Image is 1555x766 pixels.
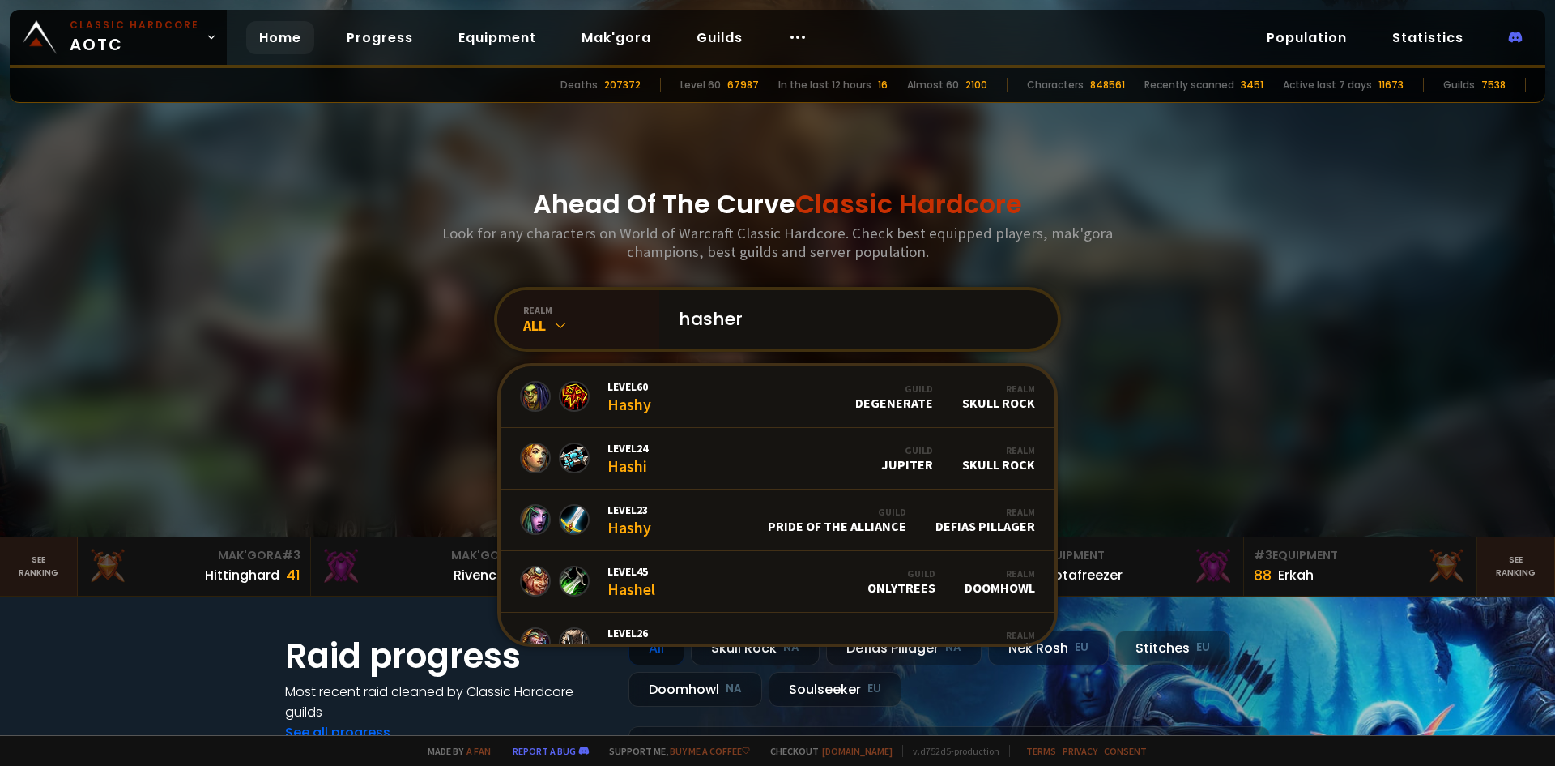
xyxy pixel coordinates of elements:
[962,383,1035,395] div: Realm
[607,564,655,579] span: Level 45
[965,78,987,92] div: 2100
[1090,78,1125,92] div: 848561
[70,18,199,57] span: AOTC
[523,304,659,316] div: realm
[855,383,933,395] div: Guild
[78,537,311,596] a: Mak'Gora#3Hittinghard41
[533,185,1022,224] h1: Ahead Of The Curve
[436,224,1119,261] h3: Look for any characters on World of Warcraft Classic Hardcore. Check best equipped players, mak'g...
[1379,21,1476,54] a: Statistics
[760,745,893,757] span: Checkout
[569,21,664,54] a: Mak'gora
[246,21,314,54] a: Home
[513,745,576,757] a: Report a bug
[935,506,1035,518] div: Realm
[768,506,906,534] div: Pride of the Alliance
[769,672,901,707] div: Soulseeker
[1045,565,1123,585] div: Notafreezer
[501,366,1054,428] a: Level60HashyGuildDegenerateRealmSkull Rock
[418,745,491,757] span: Made by
[691,631,820,665] div: Skull Rock
[965,567,1035,596] div: Doomhowl
[1278,565,1314,585] div: Erkah
[826,631,982,665] div: Defias Pillager
[286,564,300,586] div: 41
[867,681,881,697] small: EU
[768,506,906,518] div: Guild
[855,383,933,411] div: Degenerate
[1027,78,1084,92] div: Characters
[962,444,1035,456] div: Realm
[604,78,641,92] div: 207372
[1477,537,1555,596] a: Seeranking
[501,613,1054,674] a: Level26[DEMOGRAPHIC_DATA]RealmSkull Rock
[628,631,684,665] div: All
[1104,745,1147,757] a: Consent
[87,547,300,564] div: Mak'Gora
[1283,78,1372,92] div: Active last 7 days
[727,78,759,92] div: 67987
[285,682,609,722] h4: Most recent raid cleaned by Classic Hardcore guilds
[1115,631,1230,665] div: Stitches
[878,78,888,92] div: 16
[560,78,598,92] div: Deaths
[783,640,799,656] small: NA
[1254,547,1467,564] div: Equipment
[607,379,651,414] div: Hashy
[1244,537,1477,596] a: #3Equipment88Erkah
[669,290,1038,349] input: Search a character...
[962,444,1035,473] div: Skull Rock
[501,490,1054,551] a: Level23HashyGuildPride of the AllianceRealmDefias Pillager
[607,379,651,394] span: Level 60
[285,631,609,682] h1: Raid progress
[962,383,1035,411] div: Skull Rock
[501,551,1054,613] a: Level45HashelGuildOnlyTreesRealmDoomhowl
[607,503,651,537] div: Hashy
[988,631,1109,665] div: Nek'Rosh
[10,10,227,65] a: Classic HardcoreAOTC
[962,629,1035,641] div: Realm
[907,78,959,92] div: Almost 60
[881,444,933,456] div: Guild
[607,626,773,640] span: Level 26
[282,547,300,563] span: # 3
[778,78,871,92] div: In the last 12 hours
[1026,745,1056,757] a: Terms
[1254,564,1272,586] div: 88
[454,565,505,585] div: Rivench
[1254,547,1272,563] span: # 3
[523,316,659,335] div: All
[867,567,935,580] div: Guild
[881,444,933,473] div: Jupiter
[466,745,491,757] a: a fan
[902,745,999,757] span: v. d752d5 - production
[1196,640,1210,656] small: EU
[795,186,1022,222] span: Classic Hardcore
[205,565,279,585] div: Hittinghard
[726,681,742,697] small: NA
[607,564,655,599] div: Hashel
[945,640,961,656] small: NA
[607,626,773,661] div: [DEMOGRAPHIC_DATA]
[628,672,762,707] div: Doomhowl
[670,745,750,757] a: Buy me a coffee
[684,21,756,54] a: Guilds
[1020,547,1233,564] div: Equipment
[962,629,1035,657] div: Skull Rock
[1241,78,1263,92] div: 3451
[1075,640,1088,656] small: EU
[1063,745,1097,757] a: Privacy
[285,723,390,742] a: See all progress
[935,506,1035,534] div: Defias Pillager
[607,441,648,476] div: Hashi
[599,745,750,757] span: Support me,
[311,537,544,596] a: Mak'Gora#2Rivench100
[1144,78,1234,92] div: Recently scanned
[70,18,199,32] small: Classic Hardcore
[965,567,1035,580] div: Realm
[321,547,534,564] div: Mak'Gora
[680,78,721,92] div: Level 60
[1254,21,1360,54] a: Population
[1443,78,1475,92] div: Guilds
[1481,78,1506,92] div: 7538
